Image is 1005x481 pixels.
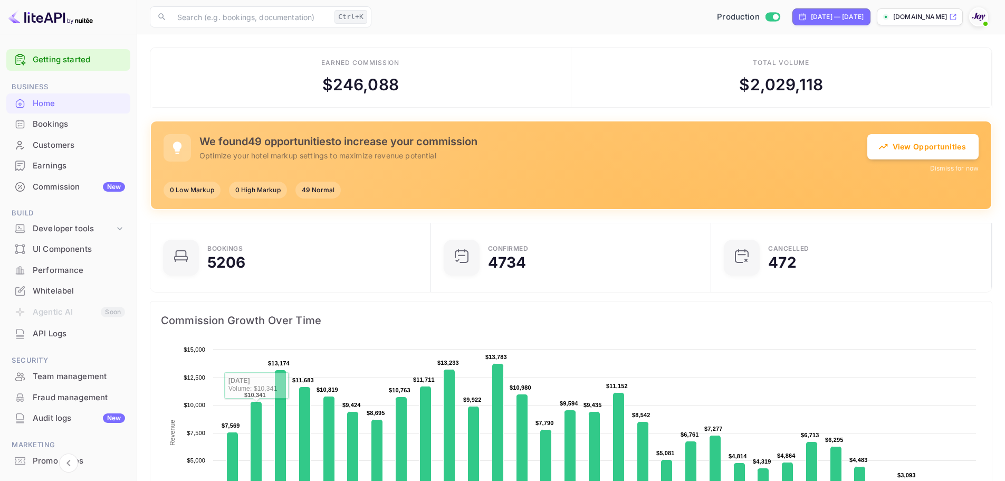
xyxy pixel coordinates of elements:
text: $5,000 [187,457,205,464]
a: Whitelabel [6,281,130,300]
span: 0 High Markup [229,185,287,195]
text: $7,277 [704,426,723,432]
div: New [103,413,125,423]
text: $4,864 [777,452,796,459]
p: [DOMAIN_NAME] [893,12,947,22]
a: CommissionNew [6,177,130,196]
div: Performance [6,260,130,281]
div: Whitelabel [6,281,130,301]
span: 49 Normal [295,185,341,195]
a: Fraud management [6,388,130,407]
text: $11,683 [292,377,314,383]
a: Bookings [6,114,130,134]
div: Commission [33,181,125,193]
div: Ctrl+K [334,10,367,24]
h5: We found 49 opportunities to increase your commission [199,135,867,148]
text: $4,319 [753,458,771,465]
div: Developer tools [33,223,114,235]
a: Performance [6,260,130,280]
text: $9,435 [583,402,602,408]
img: With Joy [970,8,987,25]
span: Security [6,355,130,366]
div: Earnings [6,156,130,176]
text: $7,500 [187,430,205,436]
div: Developer tools [6,220,130,238]
div: [DATE] — [DATE] [811,12,864,22]
text: $8,695 [367,410,385,416]
a: Promo codes [6,451,130,470]
div: Switch to Sandbox mode [713,11,784,23]
div: Home [33,98,125,110]
div: Home [6,93,130,114]
div: CANCELLED [768,246,809,252]
div: Confirmed [488,246,529,252]
button: Collapse navigation [59,454,78,473]
text: $11,152 [606,383,628,389]
text: $9,922 [463,397,482,403]
a: Getting started [33,54,125,66]
text: $8,542 [632,412,650,418]
div: Fraud management [33,392,125,404]
text: $6,761 [681,431,699,438]
div: Bookings [33,118,125,130]
span: Commission Growth Over Time [161,312,981,329]
text: $13,233 [437,360,459,366]
div: Performance [33,265,125,277]
div: Earnings [33,160,125,172]
text: $13,783 [485,354,507,360]
a: API Logs [6,324,130,343]
div: Team management [6,366,130,387]
div: UI Components [6,239,130,260]
p: Optimize your hotel markup settings to maximize revenue potential [199,150,867,161]
text: $10,819 [317,386,338,393]
text: $10,341 [244,392,266,398]
div: Promo codes [33,455,125,467]
span: 0 Low Markup [164,185,221,195]
div: Getting started [6,49,130,71]
div: Total volume [753,58,809,68]
div: Customers [33,139,125,152]
text: $13,174 [268,360,290,366]
text: $6,713 [801,432,819,438]
text: $15,000 [184,346,205,353]
div: Team management [33,371,125,383]
span: Business [6,81,130,93]
div: Bookings [207,246,243,252]
a: Earnings [6,156,130,175]
text: Revenue [169,420,176,446]
img: LiteAPI logo [8,8,93,25]
input: Search (e.g. bookings, documentation) [171,6,330,27]
div: CommissionNew [6,177,130,197]
span: Build [6,208,130,219]
div: $ 246,088 [322,73,399,97]
div: Fraud management [6,388,130,408]
div: $ 2,029,118 [739,73,823,97]
a: Team management [6,366,130,386]
div: Customers [6,135,130,156]
a: Home [6,93,130,113]
span: Marketing [6,439,130,451]
div: 472 [768,255,796,270]
div: Audit logsNew [6,408,130,429]
text: $4,483 [849,457,868,463]
text: $10,000 [184,402,205,408]
text: $11,711 [413,376,435,383]
text: $9,424 [342,402,361,408]
div: API Logs [33,328,125,340]
text: $5,081 [656,450,675,456]
div: Earned commission [321,58,399,68]
div: API Logs [6,324,130,344]
div: 4734 [488,255,527,270]
div: Promo codes [6,451,130,471]
div: 5206 [207,255,246,270]
button: View Opportunities [867,134,979,159]
text: $7,790 [535,420,554,426]
a: Customers [6,135,130,155]
text: $10,763 [389,387,410,393]
button: Dismiss for now [930,164,979,173]
text: $3,093 [897,472,916,478]
text: $9,594 [560,400,578,407]
text: $6,295 [825,437,844,443]
text: $7,569 [222,422,240,429]
span: Production [717,11,760,23]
